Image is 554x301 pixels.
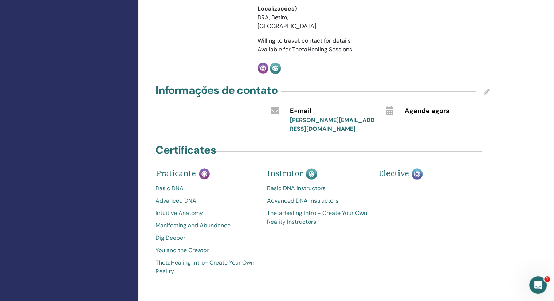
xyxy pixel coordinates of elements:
[156,221,256,230] a: Manifesting and Abundance
[156,144,216,157] h4: Certificates
[258,4,297,13] span: Localizações)
[156,258,256,276] a: ThetaHealing Intro- Create Your Own Reality
[267,196,368,205] a: Advanced DNA Instructors
[378,168,409,178] span: Elective
[258,46,352,53] span: Available for ThetaHealing Sessions
[156,196,256,205] a: Advanced DNA
[267,184,368,193] a: Basic DNA Instructors
[405,106,450,116] span: Agende agora
[290,106,311,116] span: E-mail
[529,276,547,294] iframe: Intercom live chat
[156,84,277,97] h4: Informações de contato
[156,168,196,178] span: Praticante
[156,184,256,193] a: Basic DNA
[258,13,348,31] li: BRA, Betim, [GEOGRAPHIC_DATA]
[267,209,368,226] a: ThetaHealing Intro - Create Your Own Reality Instructors
[544,276,550,282] span: 1
[290,116,374,133] a: [PERSON_NAME][EMAIL_ADDRESS][DOMAIN_NAME]
[156,209,256,218] a: Intuitive Anatomy
[156,246,256,255] a: You and the Creator
[156,234,256,242] a: Dig Deeper
[258,37,351,44] span: Willing to travel, contact for details
[267,168,303,178] span: Instrutor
